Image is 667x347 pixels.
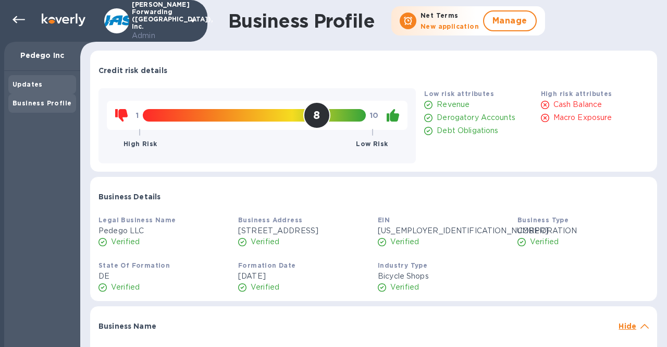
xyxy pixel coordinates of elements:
[238,261,296,269] b: Formation Date
[238,216,302,224] b: Business Address
[437,99,470,110] p: Revenue
[356,140,388,148] b: Low Risk
[111,236,140,247] p: Verified
[13,50,72,61] p: Pedego Inc
[13,80,43,88] b: Updates
[530,236,559,247] p: Verified
[132,1,184,41] p: [PERSON_NAME] Forwarding ([GEOGRAPHIC_DATA]), Inc.
[123,140,157,148] b: High Risk
[90,306,657,340] div: Business NameHide
[437,112,515,123] p: Derogatory Accounts
[98,65,167,76] p: Credit risk details
[378,261,427,269] b: Industry Type
[132,30,184,41] p: Admin
[553,99,602,110] p: Cash Balance
[553,112,612,123] p: Macro Exposure
[238,271,369,282] p: [DATE]
[42,14,85,26] img: Logo
[136,111,139,119] b: 1
[251,282,279,293] p: Verified
[90,51,657,84] div: Credit risk details
[378,271,509,282] p: Bicycle Shops
[111,282,140,293] p: Verified
[492,15,527,27] span: Manage
[424,90,494,98] b: Low risk attributes
[313,109,320,122] h2: 8
[378,225,509,236] p: [US_EMPLOYER_IDENTIFICATION_NUMBER]
[370,111,378,119] b: 10
[13,99,71,107] b: Business Profile
[437,125,498,136] p: Debt Obligations
[98,261,170,269] b: State Of Formation
[90,177,657,210] div: Business Details
[98,321,156,331] p: Business Name
[390,236,419,247] p: Verified
[238,225,369,236] p: [STREET_ADDRESS]
[517,216,569,224] b: Business Type
[517,225,649,236] p: CORPORATION
[421,22,479,30] b: New application
[378,216,390,224] b: EIN
[251,236,279,247] p: Verified
[483,10,537,31] button: Manage
[619,321,636,331] p: Hide
[98,225,230,236] p: Pedego LLC
[98,192,160,202] p: Business Details
[541,90,612,98] b: High risk attributes
[421,11,459,19] b: Net Terms
[390,282,419,293] p: Verified
[98,271,230,282] p: DE
[98,216,176,224] b: Legal Business Name
[228,10,375,32] h1: Business Profile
